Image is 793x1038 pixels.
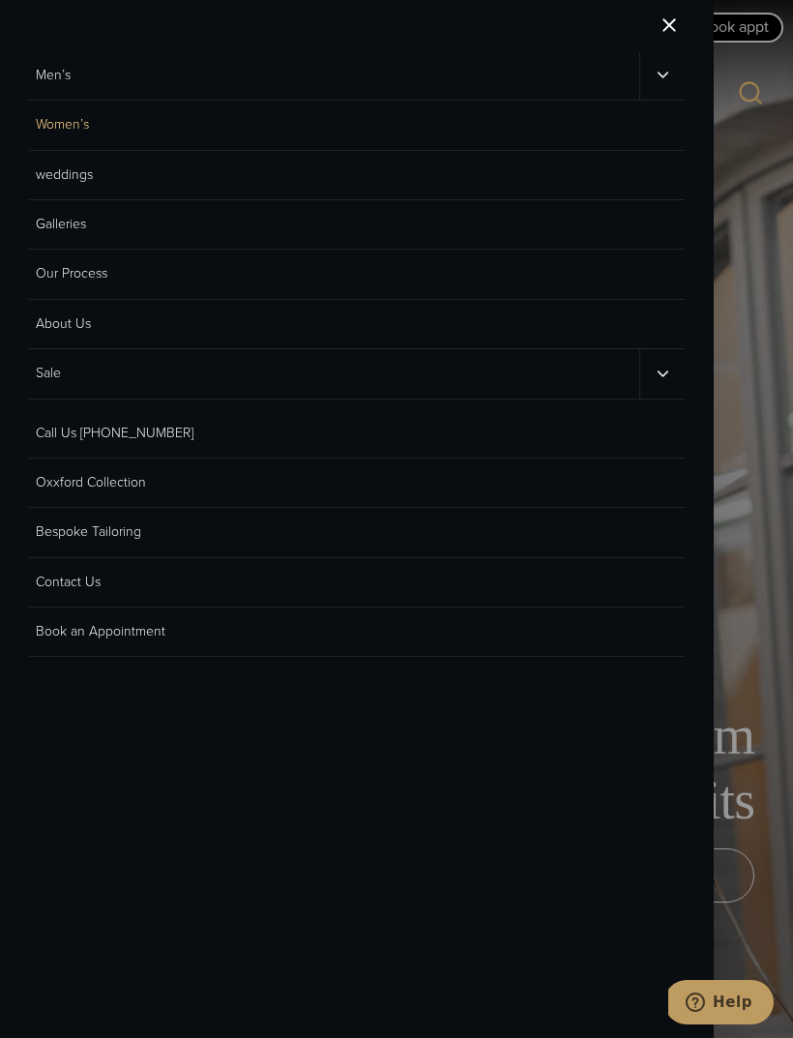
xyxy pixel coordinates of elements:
[639,349,685,398] button: Sale sub menu toggle
[29,51,685,400] nav: Primary Mobile Navigation
[29,151,685,200] a: weddings
[29,409,685,459] a: Call Us [PHONE_NUMBER]
[668,980,774,1028] iframe: Opens a widget where you can chat to one of our agents
[29,459,685,508] a: Oxxford Collection
[29,558,685,608] a: Contact Us
[29,51,639,100] a: Men’s
[639,51,685,100] button: Men’s sub menu toggle
[29,250,685,299] a: Our Process
[29,200,685,250] a: Galleries
[29,101,685,150] a: Women’s
[29,349,639,398] a: Sale
[29,409,685,658] nav: Secondary Mobile Navigation
[29,608,685,657] a: Book an Appointment
[29,300,685,349] a: About Us
[29,508,685,557] a: Bespoke Tailoring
